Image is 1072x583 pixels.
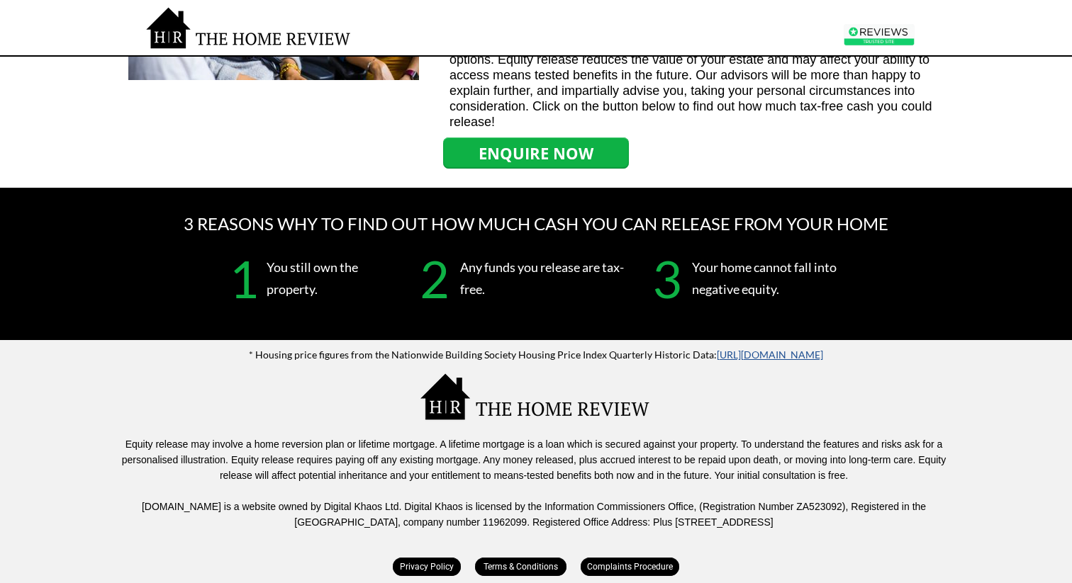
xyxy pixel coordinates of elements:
span: Privacy Policy [393,562,461,572]
span: You still own the property. [267,259,358,297]
span: Our award winning advisors pride themselves on honesty and transparency. If Equity Release isn’t ... [450,21,932,129]
span: Equity release may involve a home reversion plan or lifetime mortgage. A lifetime mortgage is a l... [122,438,946,481]
span: 3 REASONS WHY TO FIND OUT HOW MUCH CASH YOU CAN RELEASE FROM YOUR HOME [184,213,888,234]
strong: ENQUIRE NOW [479,142,593,164]
span: Your home cannot fall into negative equity. [692,259,837,297]
span: * Housing price figures from the Nationwide Building Society Housing Price Index Quarterly Histor... [249,349,823,361]
a: Terms & Conditions [475,557,566,576]
span: Terms & Conditions [475,562,566,572]
a: Complaints Procedure [581,557,679,576]
span: [DOMAIN_NAME] is a website owned by Digital Khaos Ltd. Digital Khaos is licensed by the Informati... [142,501,926,528]
a: [URL][DOMAIN_NAME] [717,349,823,361]
strong: 3 [652,248,682,309]
strong: 1 [229,248,259,309]
span: Complaints Procedure [581,562,679,572]
strong: 2 [420,248,450,309]
span: Any funds you release are tax-free. [460,259,624,297]
a: ENQUIRE NOW [443,137,629,169]
a: Privacy Policy [393,557,461,576]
